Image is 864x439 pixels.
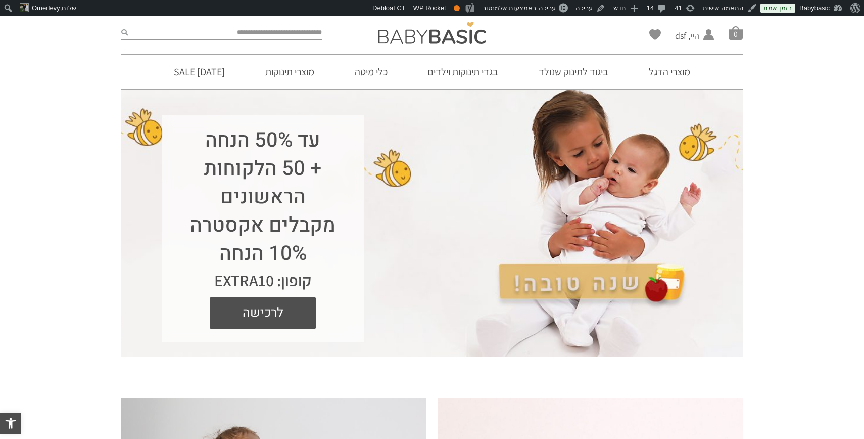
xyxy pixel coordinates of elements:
[729,26,743,40] a: סל קניות0
[182,126,344,268] h1: עד 50% הנחה + 50 הלקוחות הראשונים מקבלים אקסטרה 10% הנחה
[210,297,316,329] a: לרכישה
[454,5,460,11] div: תקין
[760,4,795,13] a: בזמן אמת
[634,55,705,89] a: מוצרי הדגל
[250,55,329,89] a: מוצרי תינוקות
[649,29,661,43] span: Wishlist
[159,55,240,89] a: [DATE] SALE
[729,26,743,40] span: סל קניות
[378,22,486,44] img: Baby Basic בגדי תינוקות וילדים אונליין
[675,42,699,55] span: החשבון שלי
[217,297,308,329] span: לרכישה
[523,55,623,89] a: ביגוד לתינוק שנולד
[182,268,344,292] div: קופון: EXTRA10
[340,55,403,89] a: כלי מיטה
[649,29,661,40] a: Wishlist
[32,4,60,12] span: Omerlevy
[483,4,556,12] span: עריכה באמצעות אלמנטור
[412,55,513,89] a: בגדי תינוקות וילדים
